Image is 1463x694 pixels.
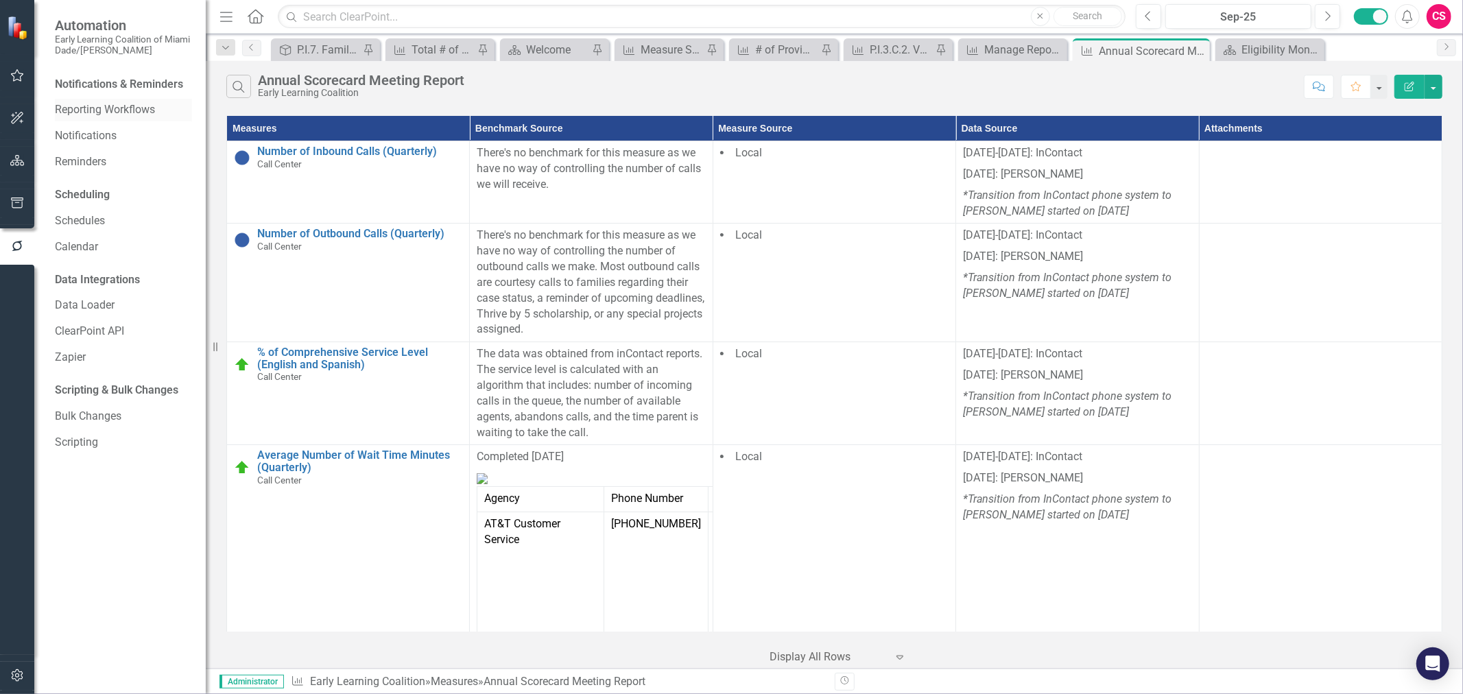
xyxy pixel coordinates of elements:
[470,342,713,445] td: Double-Click to Edit
[755,41,818,58] div: # of Providers in Non Compliance with Developmental Screenings ([GEOGRAPHIC_DATA])
[847,41,932,58] a: P.I.3.C.2. VPK Enrollments (Monthly)
[963,164,1191,185] p: [DATE]: [PERSON_NAME]
[963,468,1191,489] p: [DATE]: [PERSON_NAME]
[55,17,192,34] span: Automation
[291,674,824,690] div: » »
[963,246,1191,267] p: [DATE]: [PERSON_NAME]
[1241,41,1321,58] div: Eligibility Monroe Dashboard
[55,213,192,229] a: Schedules
[503,41,588,58] a: Welcome
[484,491,597,507] p: Agency
[274,41,359,58] a: P.I.7. Family Engagement
[55,383,178,398] div: Scripting & Bulk Changes
[258,88,464,98] div: Early Learning Coalition
[257,145,462,158] a: Number of Inbound Calls (Quarterly)
[956,224,1199,342] td: Double-Click to Edit
[412,41,474,58] div: Total # of ELC Sponsored Family Engagement Activities
[963,492,1171,521] em: *Transition from InContact phone system to [PERSON_NAME] started on [DATE]
[219,675,284,689] span: Administrator
[963,449,1191,468] p: [DATE]-[DATE]: InContact
[7,15,31,39] img: ClearPoint Strategy
[1416,647,1449,680] div: Open Intercom Messenger
[1427,4,1451,29] button: CS
[956,141,1199,224] td: Double-Click to Edit
[870,41,932,58] div: P.I.3.C.2. VPK Enrollments (Monthly)
[963,346,1191,365] p: [DATE]-[DATE]: InContact
[234,232,250,248] img: No Information
[55,128,192,144] a: Notifications
[963,145,1191,164] p: [DATE]-[DATE]: InContact
[1073,10,1102,21] span: Search
[55,409,192,424] a: Bulk Changes
[55,324,192,339] a: ClearPoint API
[1099,43,1206,60] div: Annual Scorecard Meeting Report
[227,141,470,224] td: Double-Click to Edit Right Click for Context Menu
[257,371,302,382] span: Call Center
[55,77,183,93] div: Notifications & Reminders
[962,41,1064,58] a: Manage Reports
[477,473,488,484] img: mceclip1%20v5.png
[1170,9,1307,25] div: Sep-25
[1199,342,1442,445] td: Double-Click to Edit
[641,41,703,58] div: Measure Series
[431,675,478,688] a: Measures
[713,141,955,224] td: Double-Click to Edit
[735,450,762,463] span: Local
[55,34,192,56] small: Early Learning Coalition of Miami Dade/[PERSON_NAME]
[389,41,474,58] a: Total # of ELC Sponsored Family Engagement Activities
[963,390,1171,418] em: *Transition from InContact phone system to [PERSON_NAME] started on [DATE]
[484,675,645,688] div: Annual Scorecard Meeting Report
[55,298,192,313] a: Data Loader
[470,224,713,342] td: Double-Click to Edit
[55,272,140,288] div: Data Integrations
[1219,41,1321,58] a: Eligibility Monroe Dashboard
[477,228,704,335] span: There's no benchmark for this measure as we have no way of controlling the number of outbound cal...
[257,475,302,486] span: Call Center
[55,187,110,203] div: Scheduling
[1199,141,1442,224] td: Double-Click to Edit
[257,158,302,169] span: Call Center
[55,102,192,118] a: Reporting Workflows
[733,41,818,58] a: # of Providers in Non Compliance with Developmental Screenings ([GEOGRAPHIC_DATA])
[258,73,464,88] div: Annual Scorecard Meeting Report
[963,228,1191,246] p: [DATE]-[DATE]: InContact
[234,357,250,373] img: Above Target
[477,145,705,193] p: There's no benchmark for this measure as we have no way of controlling the number of calls we wil...
[278,5,1126,29] input: Search ClearPoint...
[477,346,705,440] p: The data was obtained from inContact reports. The service level is calculated with an algorithm t...
[735,347,762,360] span: Local
[477,449,705,468] p: Completed [DATE]
[1199,224,1442,342] td: Double-Click to Edit
[963,365,1191,386] p: [DATE]: [PERSON_NAME]
[297,41,359,58] div: P.I.7. Family Engagement
[227,224,470,342] td: Double-Click to Edit Right Click for Context Menu
[257,228,462,240] a: Number of Outbound Calls (Quarterly)
[234,149,250,166] img: No Information
[611,516,701,533] p: [PHONE_NUMBER]
[956,342,1199,445] td: Double-Click to Edit
[1165,4,1311,29] button: Sep-25
[484,516,597,548] p: AT&T Customer Service
[55,239,192,255] a: Calendar
[227,342,470,445] td: Double-Click to Edit Right Click for Context Menu
[713,342,955,445] td: Double-Click to Edit
[55,154,192,170] a: Reminders
[470,141,713,224] td: Double-Click to Edit
[735,146,762,159] span: Local
[713,224,955,342] td: Double-Click to Edit
[55,350,192,366] a: Zapier
[55,435,192,451] a: Scripting
[611,491,701,507] p: Phone Number
[963,271,1171,300] em: *Transition from InContact phone system to [PERSON_NAME] started on [DATE]
[310,675,425,688] a: Early Learning Coalition
[618,41,703,58] a: Measure Series
[257,241,302,252] span: Call Center
[963,189,1171,217] em: *Transition from InContact phone system to [PERSON_NAME] started on [DATE]
[1054,7,1122,26] button: Search
[735,228,762,241] span: Local
[984,41,1064,58] div: Manage Reports
[257,449,462,473] a: Average Number of Wait Time Minutes (Quarterly)
[526,41,588,58] div: Welcome
[234,459,250,476] img: Above Target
